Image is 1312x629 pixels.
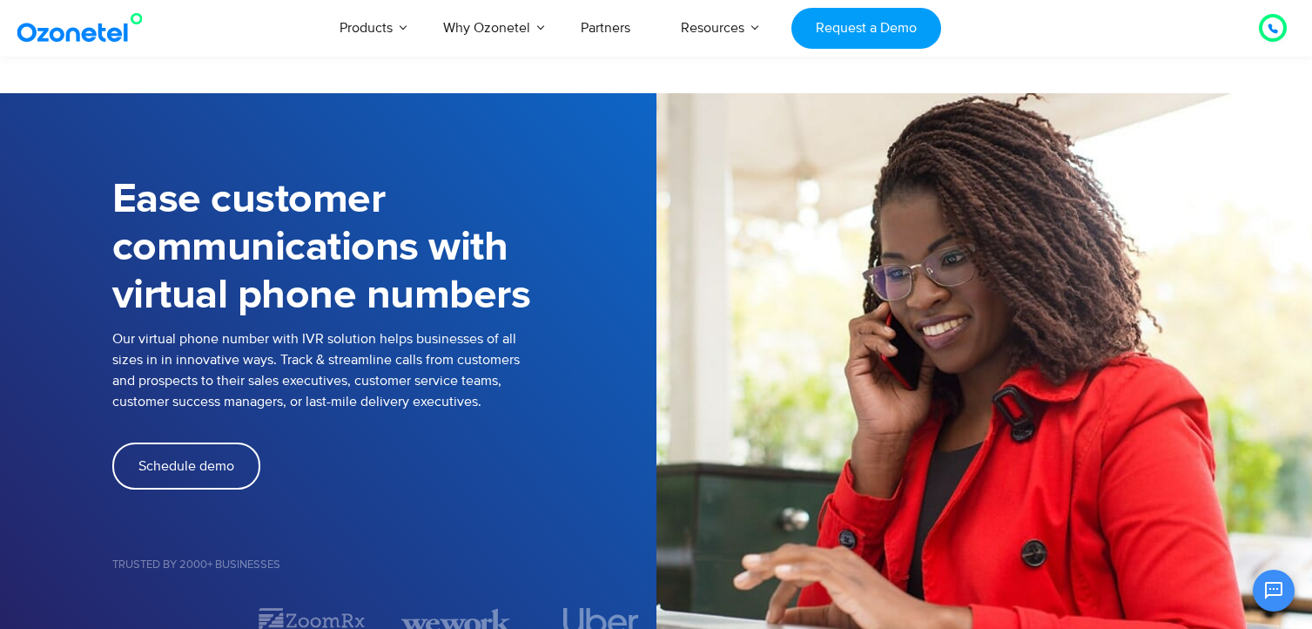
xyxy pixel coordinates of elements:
span: Schedule demo [138,459,234,473]
p: Our virtual phone number with IVR solution helps businesses of all sizes in in innovative ways. T... [112,328,656,412]
a: Request a Demo [791,8,940,49]
h5: Trusted by 2000+ Businesses [112,559,656,571]
button: Open chat [1253,570,1295,612]
h1: Ease customer communications with virtual phone numbers [112,176,656,320]
a: Schedule demo [112,443,260,490]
